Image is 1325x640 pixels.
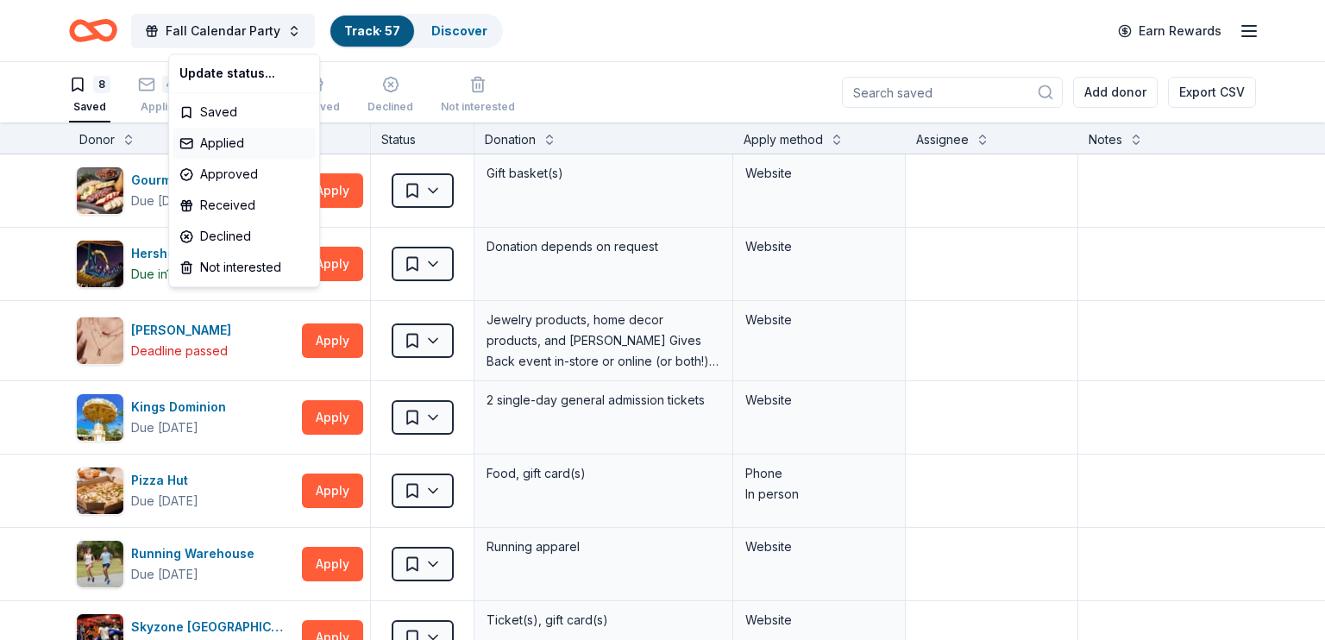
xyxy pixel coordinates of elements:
[173,58,316,89] div: Update status...
[173,252,316,283] div: Not interested
[173,97,316,128] div: Saved
[173,221,316,252] div: Declined
[173,190,316,221] div: Received
[173,128,316,159] div: Applied
[173,159,316,190] div: Approved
